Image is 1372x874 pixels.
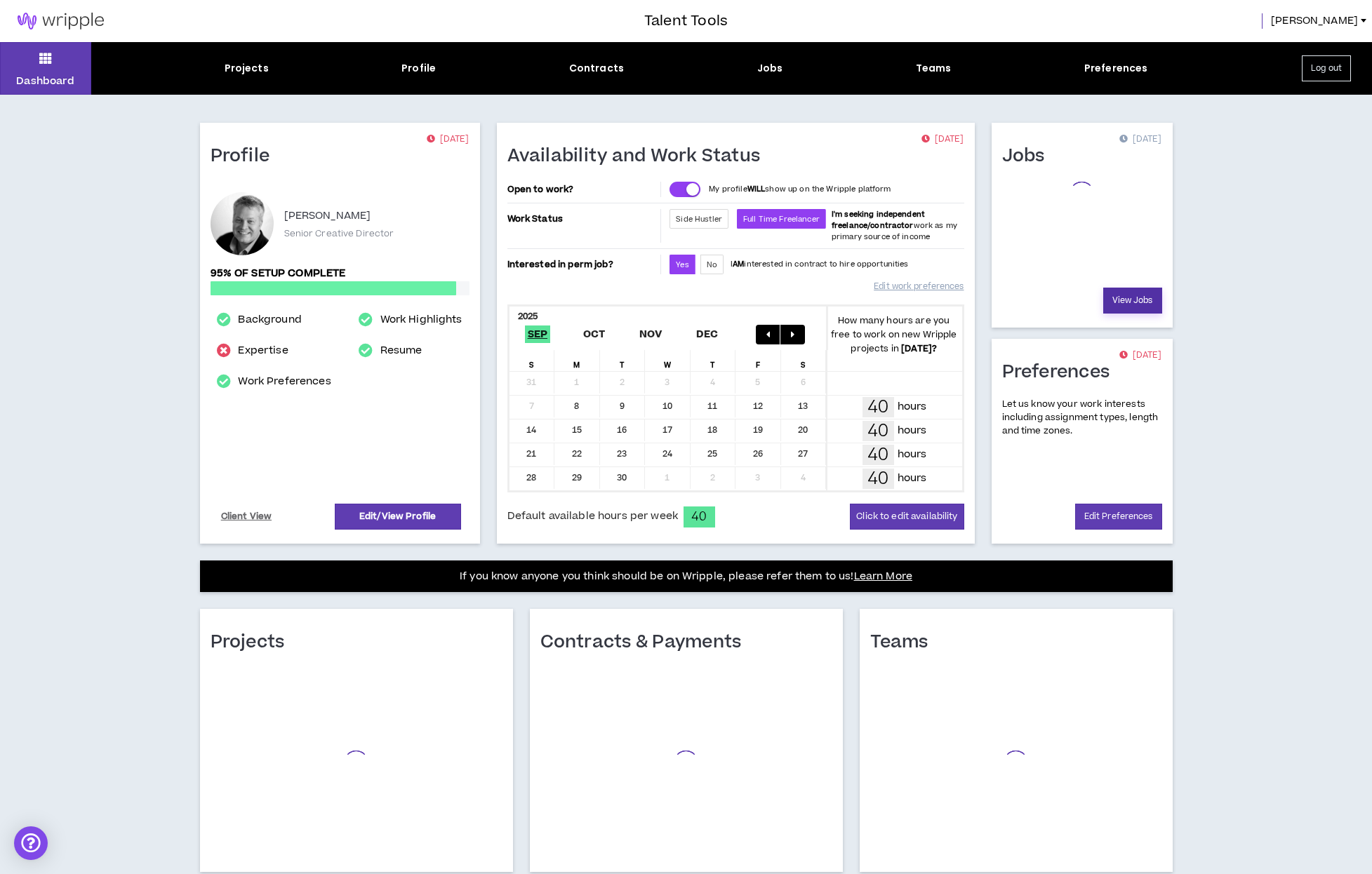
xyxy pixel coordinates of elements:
span: Side Hustler [676,214,722,224]
div: T [600,350,646,371]
h3: Talent Tools [644,11,728,32]
span: work as my primary source of income [832,209,957,242]
span: [PERSON_NAME] [1271,13,1358,29]
a: Background [238,311,301,328]
p: If you know anyone you think should be on Wripple, please refer them to us! [460,568,912,585]
div: T [691,350,736,371]
a: Expertise [238,342,288,359]
a: Edit work preferences [874,274,964,299]
p: [DATE] [921,133,964,147]
span: Nov [637,325,665,343]
p: Work Status [507,209,658,229]
strong: AM [733,259,744,269]
h1: Contracts & Payments [540,631,752,654]
p: Open to work? [507,184,658,195]
a: Edit/View Profile [335,504,461,530]
span: No [707,260,717,270]
p: hours [898,423,927,438]
p: [DATE] [427,133,469,147]
a: View Jobs [1103,288,1162,314]
p: [DATE] [1119,349,1161,363]
h1: Availability and Work Status [507,145,771,168]
a: Client View [219,504,274,529]
div: Profile [401,61,436,76]
p: Dashboard [16,74,74,88]
h1: Teams [870,631,939,654]
p: hours [898,399,927,415]
button: Log out [1302,55,1351,81]
p: 95% of setup complete [211,266,469,281]
p: [PERSON_NAME] [284,208,371,224]
b: [DATE] ? [901,342,937,355]
p: hours [898,447,927,462]
p: Interested in perm job? [507,255,658,274]
p: How many hours are you free to work on new Wripple projects in [826,314,962,356]
span: Dec [693,325,721,343]
button: Click to edit availability [850,504,964,530]
div: S [509,350,555,371]
b: 2025 [518,310,538,323]
h1: Profile [211,145,281,168]
div: S [781,350,827,371]
h1: Preferences [1002,361,1121,384]
span: Oct [580,325,608,343]
h1: Jobs [1002,145,1055,168]
b: I'm seeking independent freelance/contractor [832,209,925,231]
p: Let us know your work interests including assignment types, length and time zones. [1002,398,1162,438]
p: Senior Creative Director [284,227,394,240]
a: Work Highlights [380,311,462,328]
h1: Projects [211,631,295,654]
div: Jobs [757,61,783,76]
div: Projects [225,61,269,76]
a: Resume [380,342,422,359]
span: Default available hours per week [507,509,678,524]
a: Work Preferences [238,373,331,390]
p: My profile show up on the Wripple platform [709,184,891,195]
div: Teams [916,61,952,76]
p: hours [898,471,927,486]
div: Open Intercom Messenger [14,826,48,860]
p: [DATE] [1119,133,1161,147]
div: M [554,350,600,371]
div: F [735,350,781,371]
span: Yes [676,260,688,270]
strong: WILL [747,184,766,194]
div: W [645,350,691,371]
div: Contracts [569,61,624,76]
div: Preferences [1084,61,1148,76]
a: Edit Preferences [1075,504,1162,530]
div: Matt D. [211,192,274,255]
a: Learn More [854,569,912,584]
p: I interested in contract to hire opportunities [731,259,909,270]
span: Sep [525,325,551,343]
